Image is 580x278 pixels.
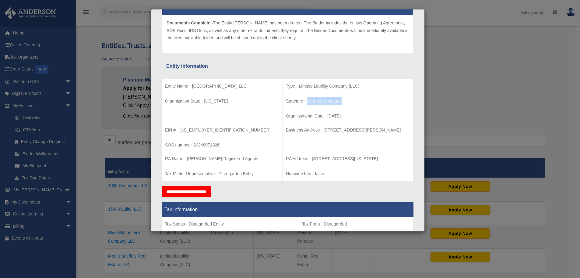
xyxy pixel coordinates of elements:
p: The Entity [PERSON_NAME] has been drafted. The Binder includes the entitys Operating Agreement, S... [167,19,409,42]
p: Type - Limited Liability Company (LLC) [286,82,410,90]
p: Structure - Member-managed [286,97,410,105]
div: Entity Information [166,62,409,70]
td: Tax Period Type - Calendar Year [162,217,299,262]
p: RA Address - [STREET_ADDRESS][US_STATE] [286,155,410,163]
th: Tax Information [162,202,414,217]
p: EIN # - [US_EMPLOYER_IDENTIFICATION_NUMBER] [165,126,279,134]
p: RA Name - [PERSON_NAME] Registered Agents [165,155,279,163]
p: Entity Name - [GEOGRAPHIC_DATA], LLC [165,82,279,90]
span: Documents Complete - [167,20,213,25]
p: Nominee Info - false [286,170,410,178]
p: Tax Form - Disregarded [302,220,410,228]
p: SOS number - 20248071826 [165,141,279,149]
p: Organization State - [US_STATE] [165,97,279,105]
p: Business Address - [STREET_ADDRESS][PERSON_NAME] [286,126,410,134]
p: Organizational Date - [DATE] [286,112,410,120]
p: Tax Status - Disregarded Entity [165,220,296,228]
p: Tax Matter Representative - Disregarded Entity [165,170,279,178]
